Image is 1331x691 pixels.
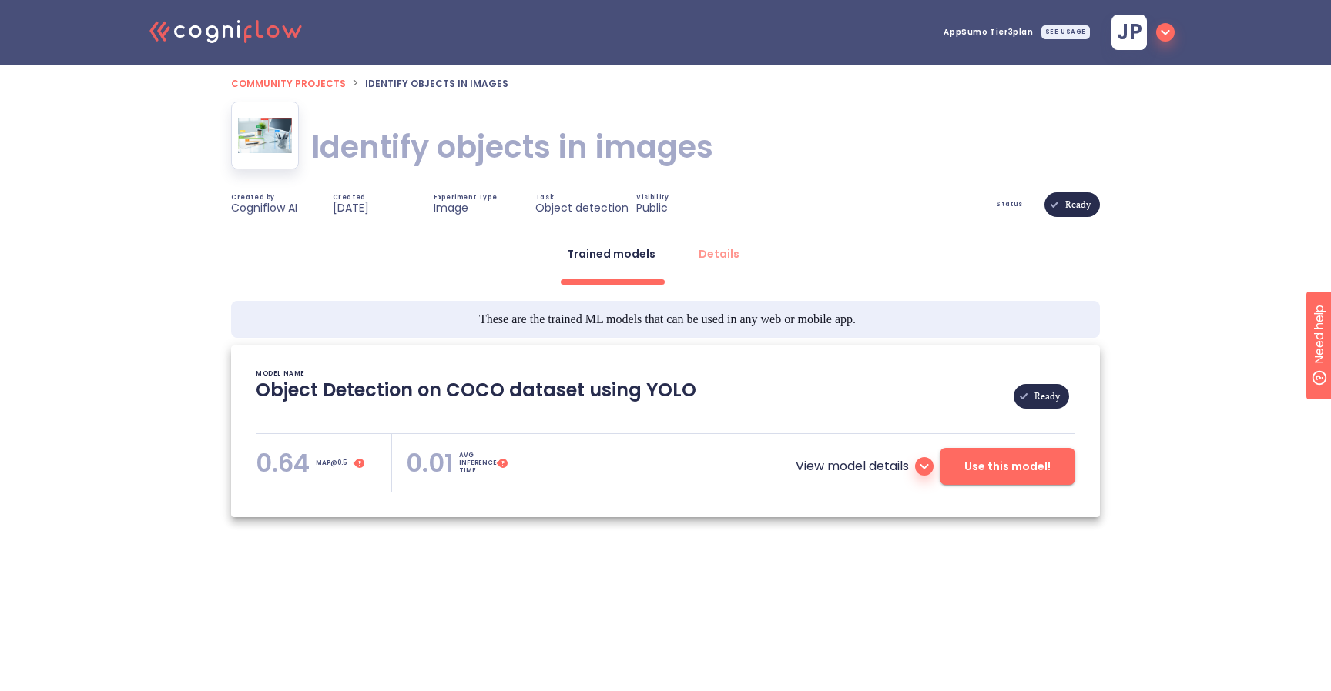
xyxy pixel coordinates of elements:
[406,448,453,479] p: 0.01
[964,457,1051,476] span: Use this model!
[501,459,505,468] tspan: ?
[256,370,305,378] p: MODEL NAME
[231,74,346,92] a: Community projects
[1041,25,1090,39] div: SEE USAGE
[311,125,713,169] h1: Identify objects in images
[699,246,739,262] div: Details
[636,195,669,201] span: Visibility
[358,459,361,468] tspan: ?
[796,457,909,476] p: View model details
[535,201,629,215] p: Object detection
[333,195,366,201] span: Created
[1099,10,1181,55] button: JP
[1056,149,1100,260] span: Ready
[567,246,655,262] div: Trained models
[944,28,1033,36] span: AppSumo Tier3 plan
[316,459,353,467] p: MAP@0.5
[256,448,310,479] p: 0.64
[365,77,508,90] span: Identify objects in images
[36,4,95,22] span: Need help
[434,195,497,201] span: Experiment Type
[535,195,554,201] span: Task
[636,201,668,215] p: Public
[996,202,1023,208] span: Status
[231,201,297,215] p: Cogniflow AI
[333,201,369,215] p: [DATE]
[238,118,292,153] img: Identify objects in images
[459,452,496,475] p: AVG INFERENCE TIME
[479,310,856,329] span: These are the trained ML models that can be used in any web or mobile app.
[231,77,346,90] span: Community projects
[352,74,359,92] li: >
[940,448,1075,485] button: Use this model!
[231,195,275,201] span: Created by
[434,201,468,215] p: Image
[1117,22,1142,43] span: JP
[1025,341,1069,452] span: Ready
[256,378,696,415] p: Object Detection on COCO dataset using YOLO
